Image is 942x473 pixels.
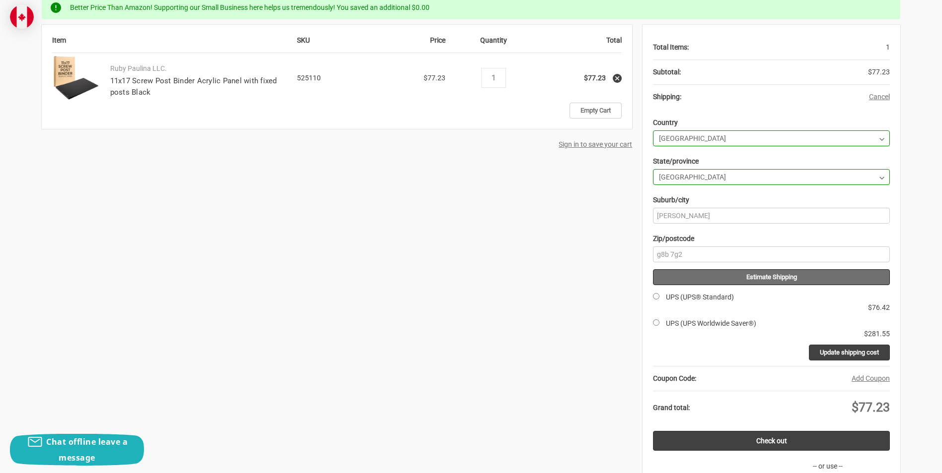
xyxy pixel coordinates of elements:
button: Chat offline leave a message [10,434,144,466]
input: Zip/postcode [653,246,890,262]
th: Price [365,35,451,53]
span: $77.23 [852,400,890,414]
span: Chat offline leave a message [46,436,128,463]
th: SKU [297,35,365,53]
button: Add Coupon [852,373,890,384]
a: Empty Cart [570,103,622,118]
th: Total [536,35,622,53]
button: Estimate Shipping [653,269,890,285]
th: Quantity [451,35,536,53]
button: Cancel [869,92,890,102]
span: 525110 [297,74,321,82]
span: $77.23 [868,68,890,76]
label: Suburb/city [653,192,689,208]
a: Sign in to save your cart [559,140,632,148]
th: Item [52,35,297,53]
strong: Subtotal: [653,68,681,76]
label: $76.42 [868,303,890,311]
label: UPS (UPS Worldwide Saver®) [666,319,756,327]
span: Better Price Than Amazon! Supporting our Small Business here helps us tremendously! You saved an ... [70,3,430,11]
strong: Coupon Code: [653,374,696,382]
strong: $77.23 [584,74,606,82]
input: Suburb/city [653,208,890,224]
label: UPS (UPS® Standard) [666,293,734,301]
label: Zip/postcode [653,231,694,246]
div: 1 [689,35,890,59]
p: -- or use -- [766,461,890,472]
strong: Total Items: [653,43,689,51]
label: State/province [653,153,699,169]
strong: Shipping: [653,93,681,101]
img: 11x17 Screw Post Binder Acrylic Panel with fixed posts Black [52,54,100,102]
strong: Grand total: [653,404,690,412]
a: 11x17 Screw Post Binder Acrylic Panel with fixed posts Black [110,76,277,97]
a: Check out [653,431,890,451]
input: Update shipping cost [809,345,890,360]
label: Country [653,115,678,130]
span: $77.23 [424,74,445,82]
p: Ruby Paulina LLC. [110,63,287,74]
img: duty and tax information for Canada [10,5,34,29]
label: $281.55 [864,330,890,338]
